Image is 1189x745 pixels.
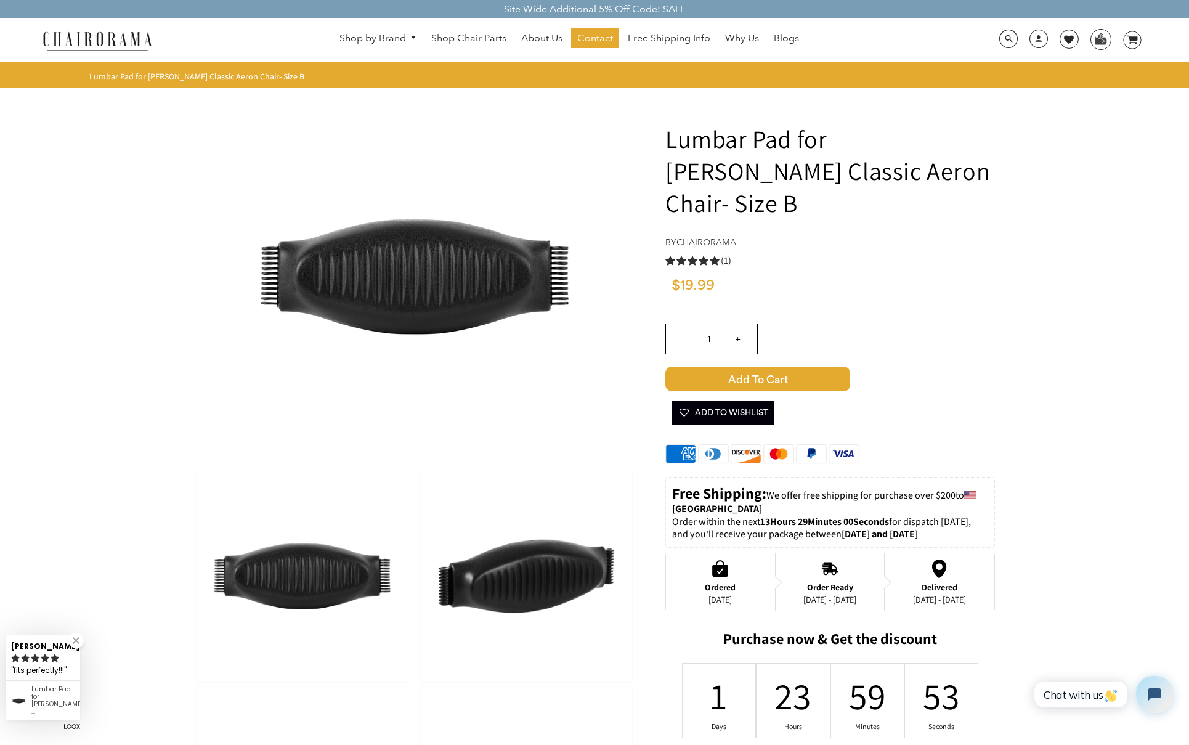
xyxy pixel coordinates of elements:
img: Lumbar Pad for Herman Miller Classic Aeron Chair- Size B - chairorama [230,92,599,462]
button: Add to Cart [665,367,995,391]
input: + [723,324,752,354]
span: Lumbar Pad for [PERSON_NAME] Classic Aeron Chair- Size B [89,71,304,82]
span: About Us [521,32,562,45]
span: Shop Chair Parts [431,32,506,45]
div: Order Ready [803,582,856,592]
input: - [666,324,696,354]
div: 59 [859,672,875,720]
button: Add To Wishlist [672,401,774,425]
a: 5.0 rating (1 votes) [665,254,995,267]
a: Free Shipping Info [622,28,716,48]
iframe: Tidio Chat [1021,666,1183,723]
div: 1 [711,672,727,720]
strong: [DATE] and [DATE] [842,527,918,540]
a: Shop by Brand [333,29,423,48]
span: Add to Cart [665,367,850,391]
div: 23 [785,672,801,720]
span: $19.99 [672,278,715,293]
a: Contact [571,28,619,48]
strong: Free Shipping: [672,483,766,503]
div: Minutes [859,722,875,731]
p: to [672,484,988,516]
span: Blogs [774,32,799,45]
a: About Us [515,28,569,48]
svg: rating icon full [11,654,20,662]
h4: by [665,237,995,248]
span: Why Us [725,32,759,45]
div: [DATE] - [DATE] [913,595,966,605]
p: Order within the next for dispatch [DATE], and you'll receive your package between [672,516,988,542]
span: 13Hours 29Minutes 00Seconds [760,515,889,528]
div: [DATE] - [DATE] [803,595,856,605]
div: Delivered [913,582,966,592]
span: Add To Wishlist [678,401,768,425]
div: 53 [933,672,949,720]
a: Why Us [719,28,765,48]
svg: rating icon full [41,654,49,662]
div: Days [711,722,727,731]
img: Lumbar Pad for Herman Miller Classic Aeron Chair- Size B - chairorama [421,470,632,682]
a: chairorama [676,237,736,248]
div: Ordered [705,582,736,592]
img: Lumbar Pad for Herman Miller Classic Aeron Chair- Size B - chairorama [197,470,408,682]
a: Shop Chair Parts [425,28,513,48]
span: (1) [721,254,731,267]
svg: rating icon full [31,654,39,662]
strong: [GEOGRAPHIC_DATA] [672,502,762,515]
div: Hours [785,722,801,731]
div: fits perfectly!!! [11,664,75,677]
svg: rating icon full [21,654,30,662]
div: Lumbar Pad for Herman Miller Classic Aeron Chair- Size B [31,686,75,715]
span: Contact [577,32,613,45]
h2: Purchase now & Get the discount [665,630,995,654]
div: [PERSON_NAME] [11,637,75,652]
nav: DesktopNavigation [211,28,928,51]
div: Seconds [933,722,949,731]
div: [DATE] [705,595,736,605]
a: Lumbar Pad for Herman Miller Classic Aeron Chair- Size B - chairorama [230,269,599,282]
svg: rating icon full [51,654,59,662]
span: We offer free shipping for purchase over $200 [766,489,956,502]
nav: breadcrumbs [89,71,309,82]
span: Free Shipping Info [628,32,710,45]
a: Blogs [768,28,805,48]
img: chairorama [36,30,159,51]
img: WhatsApp_Image_2024-07-12_at_16.23.01.webp [1091,30,1110,48]
h1: Lumbar Pad for [PERSON_NAME] Classic Aeron Chair- Size B [665,123,995,219]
